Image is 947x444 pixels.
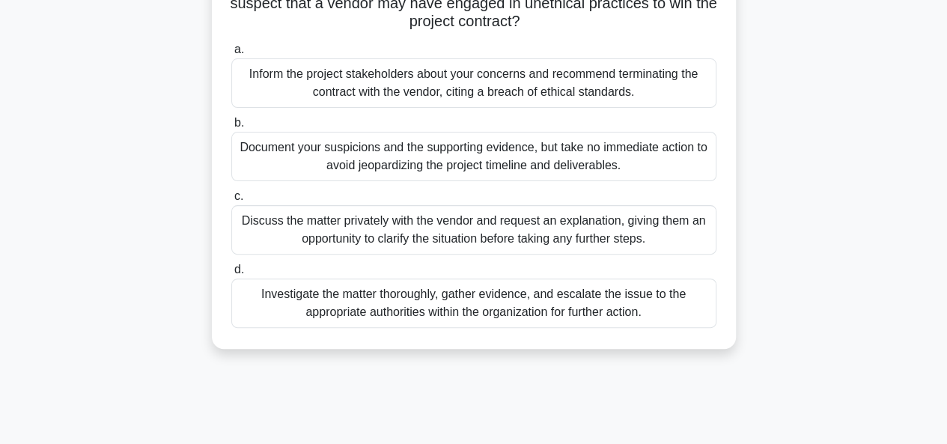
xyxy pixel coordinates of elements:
[231,205,716,255] div: Discuss the matter privately with the vendor and request an explanation, giving them an opportuni...
[234,189,243,202] span: c.
[234,43,244,55] span: a.
[231,279,716,328] div: Investigate the matter thoroughly, gather evidence, and escalate the issue to the appropriate aut...
[234,263,244,276] span: d.
[234,116,244,129] span: b.
[231,58,716,108] div: Inform the project stakeholders about your concerns and recommend terminating the contract with t...
[231,132,716,181] div: Document your suspicions and the supporting evidence, but take no immediate action to avoid jeopa...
